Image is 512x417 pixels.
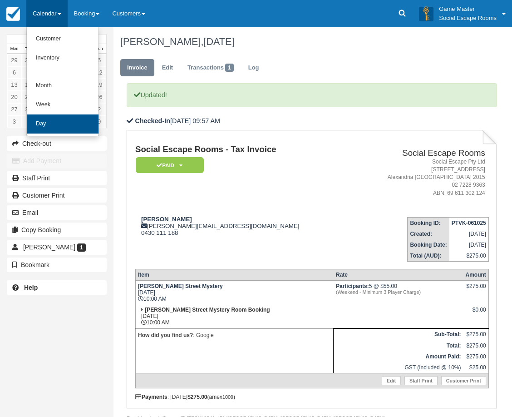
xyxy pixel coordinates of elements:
td: $275.00 [463,351,488,362]
div: [PERSON_NAME][EMAIL_ADDRESS][DOMAIN_NAME] 0430 111 188 [135,216,351,236]
img: A3 [419,6,433,21]
a: Log [241,59,266,77]
a: 6 [7,66,21,79]
td: [DATE] [449,239,489,250]
a: 20 [7,91,21,103]
strong: [PERSON_NAME] [141,216,192,223]
a: Invoice [120,59,154,77]
div: $275.00 [465,283,486,297]
a: [PERSON_NAME] 1 [7,240,107,254]
th: Tue [21,44,35,54]
a: Transactions1 [181,59,241,77]
p: Social Escape Rooms [439,14,497,23]
th: Amount [463,269,488,280]
div: : [DATE] (amex ) [135,394,489,400]
a: 19 [92,79,106,91]
h1: [PERSON_NAME], [120,36,491,47]
a: Paid [135,157,201,174]
a: 26 [92,91,106,103]
th: Booking Date: [408,239,449,250]
td: 5 @ $55.00 [334,280,463,304]
td: [DATE] 10:00 AM [135,304,333,328]
a: 29 [7,54,21,66]
td: GST (Included @ 10%) [334,362,463,373]
ul: Calendar [26,27,99,136]
strong: How did you find us? [138,332,193,338]
a: 3 [7,115,21,128]
address: Social Escape Pty Ltd [STREET_ADDRESS] Alexandria [GEOGRAPHIC_DATA] 2015 02 7228 9363 ABN: 69 611... [354,158,485,197]
button: Add Payment [7,154,107,168]
p: Updated! [127,83,497,107]
em: Paid [136,157,204,173]
a: 21 [21,91,35,103]
span: 1 [77,243,86,252]
th: Item [135,269,333,280]
div: $0.00 [465,307,486,320]
p: : Google [138,331,331,340]
a: Customer Print [7,188,107,203]
th: Created: [408,228,449,239]
img: checkfront-main-nav-mini-logo.png [6,7,20,21]
p: Game Master [439,5,497,14]
td: $275.00 [463,340,488,351]
span: [DATE] [203,36,234,47]
a: 27 [7,103,21,115]
button: Email [7,205,107,220]
a: 4 [21,115,35,128]
small: 1009 [222,394,233,400]
strong: $275.00 [187,394,207,400]
b: Help [24,284,38,291]
a: 9 [92,115,106,128]
a: 7 [21,66,35,79]
em: (Weekend - Minimum 3 Player Charge) [336,289,461,295]
strong: [PERSON_NAME] Street Mystery [138,283,223,289]
p: [DATE] 09:57 AM [127,116,497,126]
button: Bookmark [7,258,107,272]
a: Month [27,76,98,95]
strong: [PERSON_NAME] Street Mystery Room Booking [145,307,270,313]
b: Checked-In [135,117,170,124]
a: Edit [382,376,401,385]
a: 5 [92,54,106,66]
strong: PTVK-061025 [452,220,486,226]
th: Total: [334,340,463,351]
th: Total (AUD): [408,250,449,262]
a: Staff Print [7,171,107,185]
button: Check-out [7,136,107,151]
a: 14 [21,79,35,91]
strong: Payments [135,394,167,400]
a: 28 [21,103,35,115]
td: $25.00 [463,362,488,373]
h1: Social Escape Rooms - Tax Invoice [135,145,351,154]
h2: Social Escape Rooms [354,149,485,158]
span: 1 [225,64,234,72]
a: 2 [92,103,106,115]
a: 30 [21,54,35,66]
a: Staff Print [404,376,438,385]
th: Rate [334,269,463,280]
td: [DATE] [449,228,489,239]
a: Customer Print [441,376,486,385]
th: Booking ID: [408,217,449,228]
a: Edit [155,59,180,77]
strong: Participants [336,283,369,289]
span: [PERSON_NAME] [23,243,75,251]
a: Week [27,95,98,114]
a: Inventory [27,49,98,68]
a: Customer [27,30,98,49]
td: $275.00 [449,250,489,262]
th: Sun [92,44,106,54]
td: [DATE] 10:00 AM [135,280,333,304]
a: 12 [92,66,106,79]
th: Mon [7,44,21,54]
th: Sub-Total: [334,328,463,340]
a: Day [27,114,98,134]
th: Amount Paid: [334,351,463,362]
a: Help [7,280,107,295]
td: $275.00 [463,328,488,340]
a: 13 [7,79,21,91]
button: Copy Booking [7,223,107,237]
